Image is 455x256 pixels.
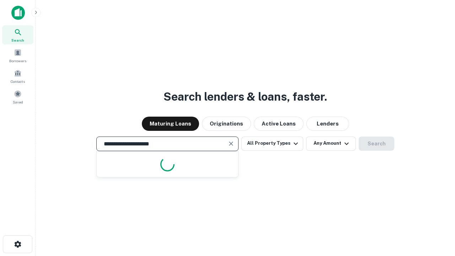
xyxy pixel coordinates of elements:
[13,99,23,105] span: Saved
[142,117,199,131] button: Maturing Loans
[2,46,33,65] a: Borrowers
[9,58,26,64] span: Borrowers
[419,199,455,233] iframe: Chat Widget
[306,117,349,131] button: Lenders
[241,137,303,151] button: All Property Types
[2,66,33,86] a: Contacts
[11,37,24,43] span: Search
[11,79,25,84] span: Contacts
[164,88,327,105] h3: Search lenders & loans, faster.
[254,117,304,131] button: Active Loans
[202,117,251,131] button: Originations
[226,139,236,149] button: Clear
[11,6,25,20] img: capitalize-icon.png
[2,87,33,106] a: Saved
[2,25,33,44] a: Search
[306,137,356,151] button: Any Amount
